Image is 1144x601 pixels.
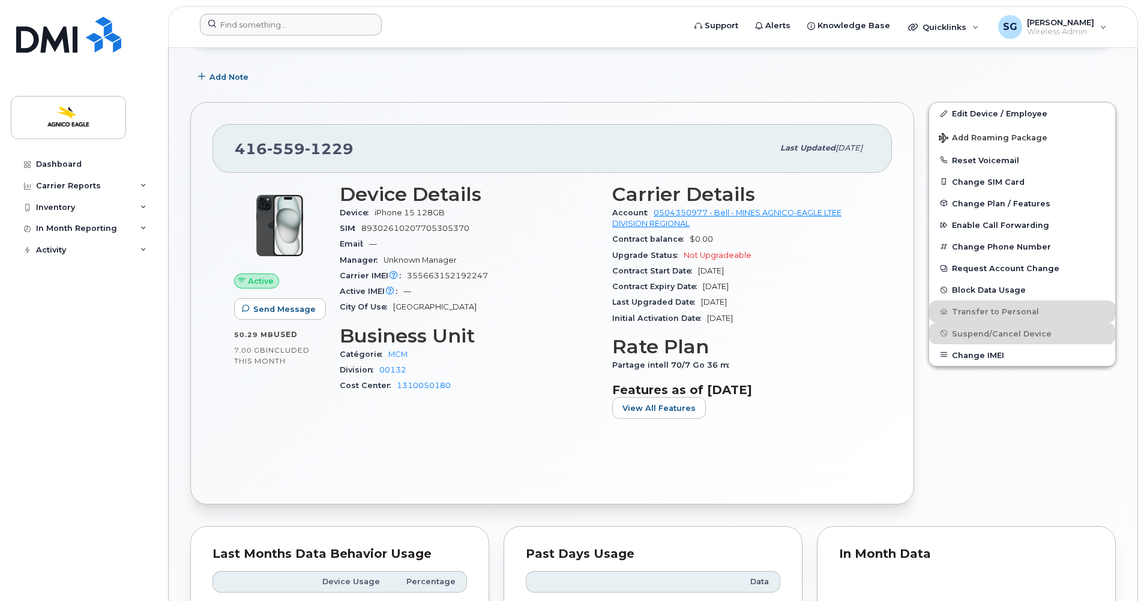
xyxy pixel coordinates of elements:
[274,330,298,339] span: used
[1003,20,1017,34] span: SG
[698,266,724,275] span: [DATE]
[212,548,467,560] div: Last Months Data Behavior Usage
[990,15,1115,39] div: Sandy Gillis
[306,571,391,593] th: Device Usage
[622,402,696,414] span: View All Features
[234,330,274,339] span: 50.29 MB
[952,221,1049,230] span: Enable Call Forwarding
[939,133,1047,145] span: Add Roaming Package
[929,103,1115,124] a: Edit Device / Employee
[929,300,1115,322] button: Transfer to Personal
[393,302,477,311] span: [GEOGRAPHIC_DATA]
[407,271,488,280] span: 355663152192247
[209,71,248,83] span: Add Note
[929,149,1115,171] button: Reset Voicemail
[200,14,382,35] input: Find something...
[612,298,701,306] span: Last Upgraded Date
[234,346,266,354] span: 7.00 GB
[340,239,369,248] span: Email
[253,303,316,315] span: Send Message
[340,365,379,374] span: Division
[375,208,445,217] span: iPhone 15 128GB
[780,143,835,152] span: Last updated
[684,251,751,260] span: Not Upgradeable
[929,323,1115,344] button: Suspend/Cancel Device
[612,208,654,217] span: Account
[234,345,310,365] span: included this month
[666,571,780,593] th: Data
[244,190,316,262] img: iPhone_15_Black.png
[747,14,799,38] a: Alerts
[612,235,690,244] span: Contract balance
[340,208,375,217] span: Device
[952,329,1052,338] span: Suspend/Cancel Device
[391,571,467,593] th: Percentage
[612,383,870,397] h3: Features as of [DATE]
[340,381,397,390] span: Cost Center
[612,282,703,291] span: Contract Expiry Date
[612,251,684,260] span: Upgrade Status
[190,66,259,88] button: Add Note
[305,140,354,158] span: 1229
[526,548,780,560] div: Past Days Usage
[403,287,411,296] span: —
[952,199,1050,208] span: Change Plan / Features
[612,208,841,228] a: 0504350977 - Bell - MINES AGNICO-EAGLE LTEE DIVISION REGIONAL
[612,314,707,323] span: Initial Activation Date
[929,257,1115,279] button: Request Account Change
[248,275,274,287] span: Active
[701,298,727,306] span: [DATE]
[612,336,870,357] h3: Rate Plan
[1027,17,1094,27] span: [PERSON_NAME]
[703,282,729,291] span: [DATE]
[835,143,863,152] span: [DATE]
[612,184,870,205] h3: Carrier Details
[929,344,1115,366] button: Change IMEI
[361,224,469,233] span: 89302610207705305370
[384,256,457,265] span: Unknown Manager
[900,15,987,39] div: Quicklinks
[686,14,747,38] a: Support
[340,224,361,233] span: SIM
[340,184,598,205] h3: Device Details
[340,302,393,311] span: City Of Use
[340,287,403,296] span: Active IMEI
[817,20,890,32] span: Knowledge Base
[799,14,899,38] a: Knowledge Base
[340,325,598,347] h3: Business Unit
[707,314,733,323] span: [DATE]
[929,236,1115,257] button: Change Phone Number
[839,548,1094,560] div: In Month Data
[267,140,305,158] span: 559
[340,271,407,280] span: Carrier IMEI
[690,235,713,244] span: $0.00
[340,350,388,359] span: Catégorie
[340,256,384,265] span: Manager
[234,298,326,320] button: Send Message
[235,140,354,158] span: 416
[612,397,706,419] button: View All Features
[705,20,738,32] span: Support
[929,171,1115,193] button: Change SIM Card
[612,266,698,275] span: Contract Start Date
[929,125,1115,149] button: Add Roaming Package
[923,22,966,32] span: Quicklinks
[379,365,406,374] a: 00132
[765,20,790,32] span: Alerts
[397,381,451,390] a: 1310050180
[369,239,377,248] span: —
[612,360,735,369] span: Partage intell 70/7 Go 36 m
[929,279,1115,300] button: Block Data Usage
[1027,27,1094,37] span: Wireless Admin
[929,193,1115,214] button: Change Plan / Features
[929,214,1115,236] button: Enable Call Forwarding
[388,350,408,359] a: MCM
